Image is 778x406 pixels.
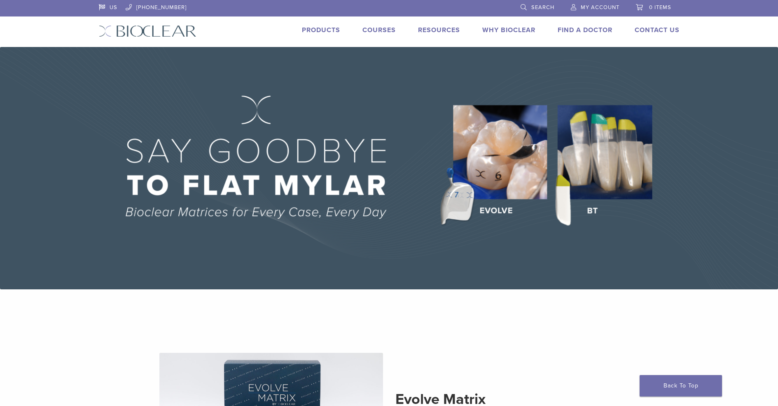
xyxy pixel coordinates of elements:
span: 0 items [649,4,671,11]
a: Why Bioclear [482,26,535,34]
a: Contact Us [635,26,680,34]
a: Resources [418,26,460,34]
a: Courses [362,26,396,34]
span: Search [531,4,554,11]
img: Bioclear [99,25,196,37]
a: Find A Doctor [558,26,612,34]
span: My Account [581,4,619,11]
a: Products [302,26,340,34]
a: Back To Top [640,375,722,397]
